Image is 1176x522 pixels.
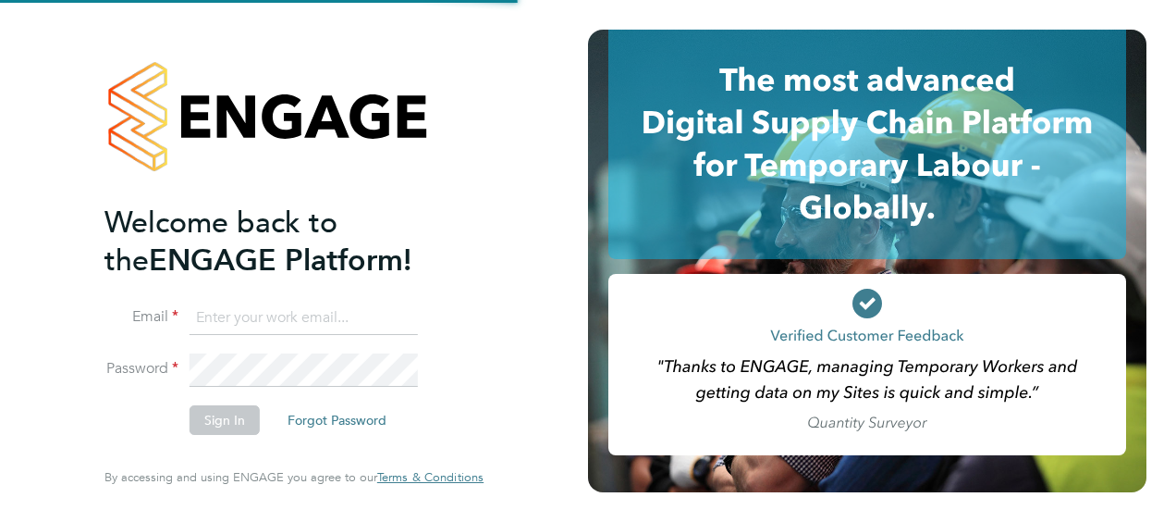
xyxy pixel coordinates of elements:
span: Welcome back to the [104,205,337,279]
label: Email [104,307,178,327]
label: Password [104,359,178,379]
button: Forgot Password [273,405,401,435]
span: Terms & Conditions [377,469,484,485]
a: Terms & Conditions [377,470,484,485]
span: By accessing and using ENGAGE you agree to our [104,469,484,485]
h2: ENGAGE Platform! [104,204,465,280]
input: Enter your work email... [190,302,418,335]
button: Sign In [190,405,260,435]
